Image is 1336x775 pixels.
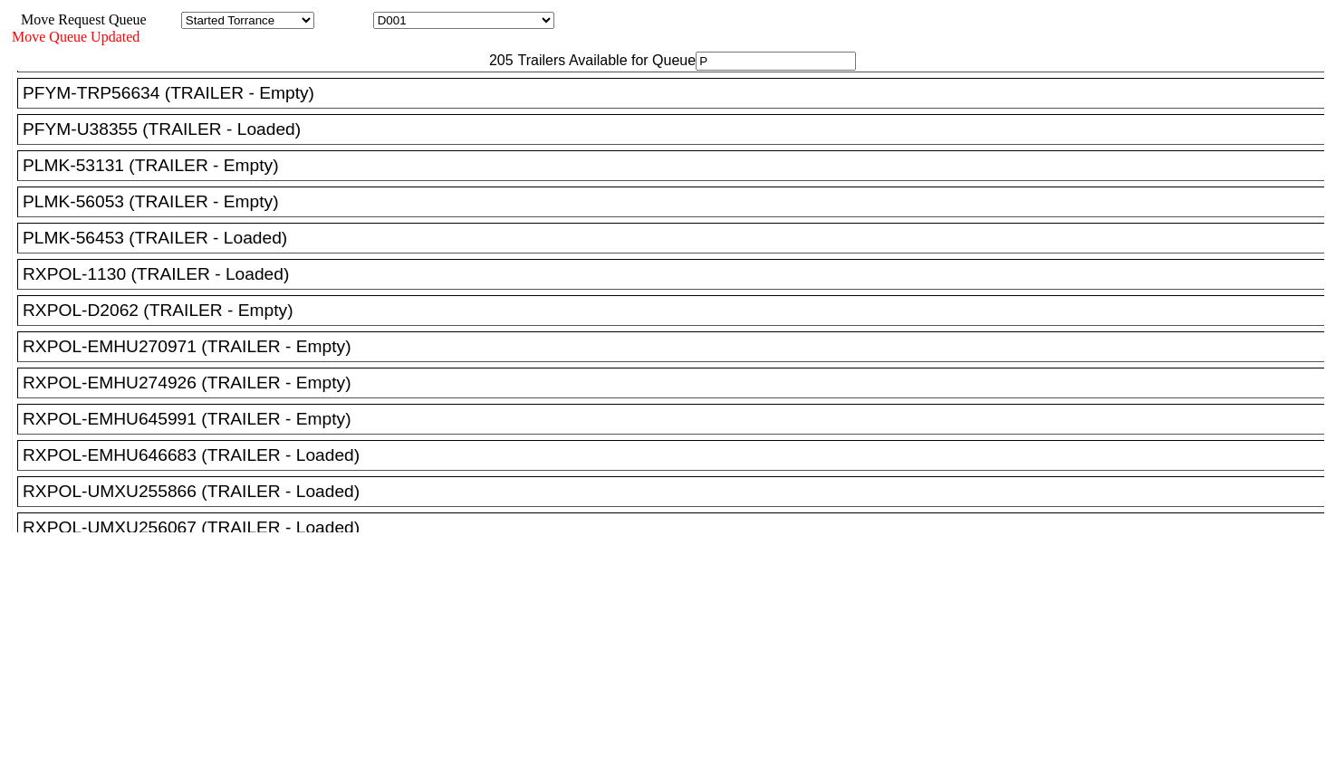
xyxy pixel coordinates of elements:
div: RXPOL-EMHU274926 (TRAILER - Empty) [23,373,1335,393]
span: Location [318,12,370,27]
div: RXPOL-EMHU646683 (TRAILER - Loaded) [23,445,1335,465]
div: RXPOL-EMHU270971 (TRAILER - Empty) [23,337,1335,357]
input: Filter Available Trailers [696,52,856,71]
div: PFYM-TRP56634 (TRAILER - Empty) [23,83,1335,103]
div: PLMK-53131 (TRAILER - Empty) [23,156,1335,176]
span: Move Queue Updated [12,29,139,44]
div: PLMK-56453 (TRAILER - Loaded) [23,228,1335,248]
div: PFYM-U38355 (TRAILER - Loaded) [23,120,1335,139]
span: Trailers Available for Queue [514,53,697,68]
div: RXPOL-UMXU255866 (TRAILER - Loaded) [23,482,1335,502]
span: Area [149,12,178,27]
div: RXPOL-D2062 (TRAILER - Empty) [23,301,1335,321]
div: RXPOL-UMXU256067 (TRAILER - Loaded) [23,518,1335,538]
span: 205 [480,53,514,68]
div: RXPOL-1130 (TRAILER - Loaded) [23,264,1335,284]
div: RXPOL-EMHU645991 (TRAILER - Empty) [23,409,1335,429]
span: Move Request Queue [12,12,147,27]
div: PLMK-56053 (TRAILER - Empty) [23,192,1335,212]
